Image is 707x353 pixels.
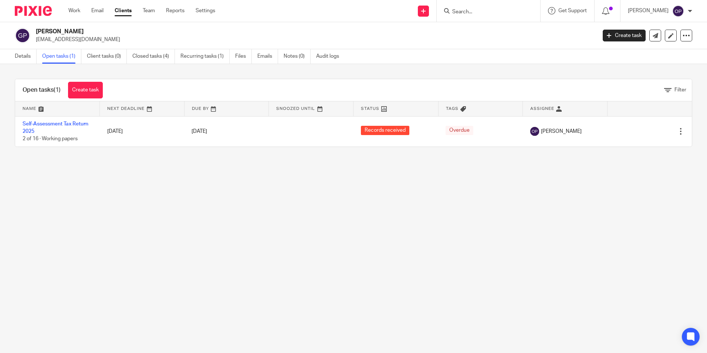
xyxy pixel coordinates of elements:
a: Create task [603,30,646,41]
a: Settings [196,7,215,14]
p: [PERSON_NAME] [628,7,669,14]
span: [DATE] [192,129,207,134]
span: Status [361,107,379,111]
span: (1) [54,87,61,93]
a: Clients [115,7,132,14]
span: Filter [674,87,686,93]
span: Records received [361,126,409,135]
span: Snoozed Until [276,107,315,111]
a: Details [15,49,37,64]
img: Pixie [15,6,52,16]
img: svg%3E [15,28,30,43]
span: [PERSON_NAME] [541,128,582,135]
a: Audit logs [316,49,345,64]
p: [EMAIL_ADDRESS][DOMAIN_NAME] [36,36,592,43]
a: Self-Assessment Tax Return 2025 [23,121,88,134]
a: Client tasks (0) [87,49,127,64]
span: 2 of 16 · Working papers [23,136,78,141]
a: Create task [68,82,103,98]
span: Overdue [446,126,473,135]
a: Open tasks (1) [42,49,81,64]
a: Files [235,49,252,64]
span: Get Support [558,8,587,13]
input: Search [451,9,518,16]
a: Work [68,7,80,14]
a: Emails [257,49,278,64]
h1: Open tasks [23,86,61,94]
img: svg%3E [672,5,684,17]
img: svg%3E [530,127,539,136]
a: Recurring tasks (1) [180,49,230,64]
h2: [PERSON_NAME] [36,28,480,36]
a: Email [91,7,104,14]
a: Notes (0) [284,49,311,64]
a: Reports [166,7,185,14]
a: Closed tasks (4) [132,49,175,64]
a: Team [143,7,155,14]
td: [DATE] [100,116,185,147]
span: Tags [446,107,459,111]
